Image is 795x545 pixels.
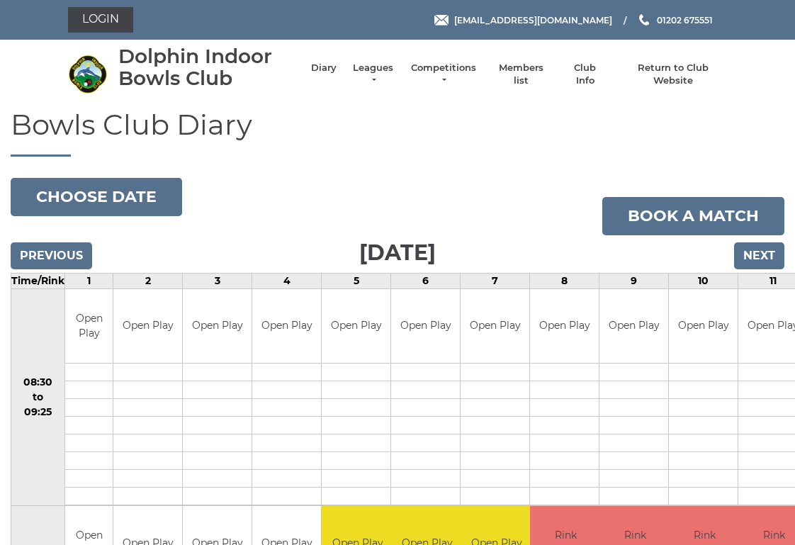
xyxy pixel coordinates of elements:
td: Open Play [530,289,599,364]
td: 2 [113,273,183,288]
a: Login [68,7,133,33]
td: Open Play [252,289,321,364]
td: 9 [599,273,669,288]
a: Return to Club Website [620,62,727,87]
td: Open Play [322,289,390,364]
td: Open Play [183,289,252,364]
input: Previous [11,242,92,269]
td: 10 [669,273,738,288]
a: Phone us 01202 675551 [637,13,713,27]
td: 1 [65,273,113,288]
img: Phone us [639,14,649,26]
button: Choose date [11,178,182,216]
td: 3 [183,273,252,288]
img: Dolphin Indoor Bowls Club [68,55,107,94]
td: 4 [252,273,322,288]
td: 6 [391,273,461,288]
td: Open Play [65,289,113,364]
td: Open Play [669,289,738,364]
input: Next [734,242,784,269]
a: Email [EMAIL_ADDRESS][DOMAIN_NAME] [434,13,612,27]
td: 8 [530,273,599,288]
td: Open Play [599,289,668,364]
span: [EMAIL_ADDRESS][DOMAIN_NAME] [454,14,612,25]
td: Open Play [391,289,460,364]
td: 7 [461,273,530,288]
div: Dolphin Indoor Bowls Club [118,45,297,89]
td: Open Play [461,289,529,364]
span: 01202 675551 [657,14,713,25]
a: Book a match [602,197,784,235]
img: Email [434,15,449,26]
a: Members list [491,62,550,87]
td: Open Play [113,289,182,364]
a: Club Info [565,62,606,87]
td: 08:30 to 09:25 [11,288,65,506]
td: 5 [322,273,391,288]
h1: Bowls Club Diary [11,109,784,157]
a: Competitions [410,62,478,87]
td: Time/Rink [11,273,65,288]
a: Diary [311,62,337,74]
a: Leagues [351,62,395,87]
